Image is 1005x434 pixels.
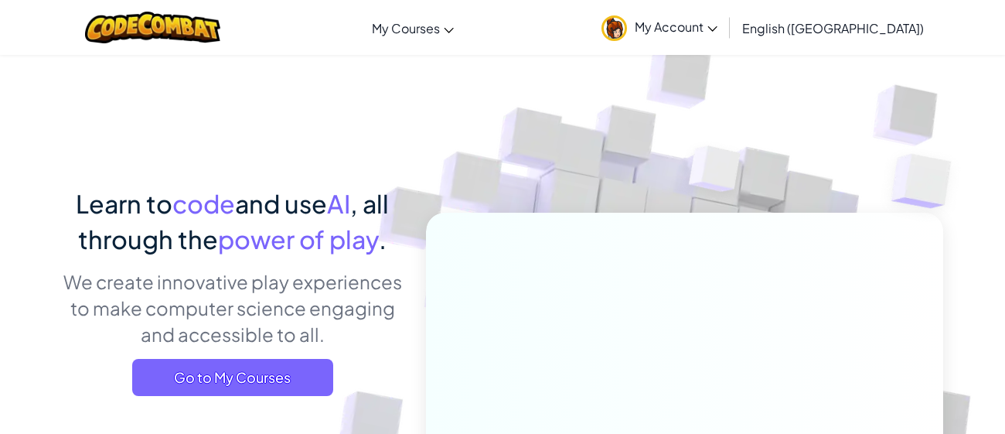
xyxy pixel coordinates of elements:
span: code [172,188,235,219]
span: My Account [635,19,717,35]
span: and use [235,188,327,219]
img: avatar [601,15,627,41]
span: My Courses [372,20,440,36]
a: English ([GEOGRAPHIC_DATA]) [734,7,932,49]
span: English ([GEOGRAPHIC_DATA]) [742,20,924,36]
span: . [379,224,387,255]
img: Overlap cubes [660,115,772,231]
span: Learn to [76,188,172,219]
a: My Account [594,3,725,52]
img: CodeCombat logo [85,12,220,43]
img: Overlap cubes [860,116,994,247]
span: AI [327,188,350,219]
a: Go to My Courses [132,359,333,396]
p: We create innovative play experiences to make computer science engaging and accessible to all. [62,268,403,347]
a: My Courses [364,7,462,49]
span: power of play [218,224,379,255]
